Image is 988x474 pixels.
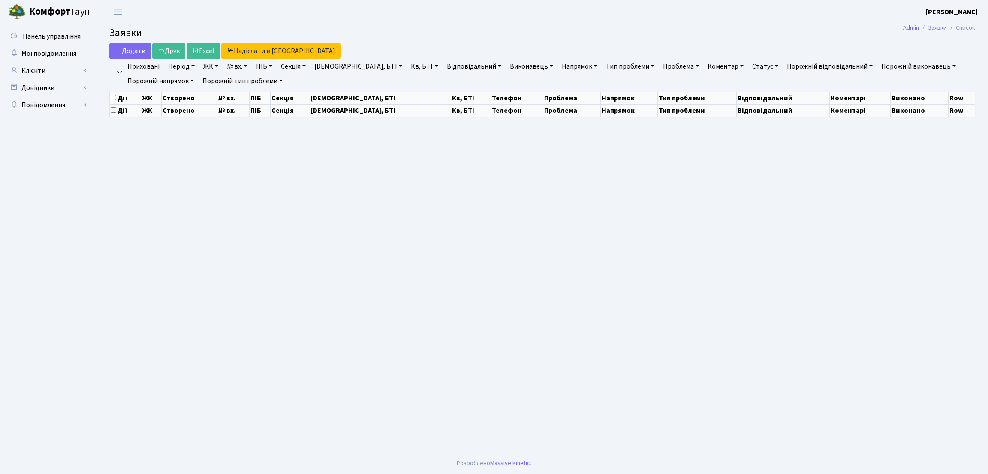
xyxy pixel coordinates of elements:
a: Massive Kinetic [490,459,530,468]
th: Телефон [491,104,543,117]
span: Мої повідомлення [21,49,76,58]
th: № вх. [217,104,249,117]
th: Row [948,104,975,117]
li: Список [947,23,975,33]
b: Комфорт [29,5,70,18]
span: Панель управління [23,32,81,41]
a: Панель управління [4,28,90,45]
th: Проблема [543,92,601,104]
img: logo.png [9,3,26,21]
th: Дії [110,92,141,104]
button: Переключити навігацію [107,5,129,19]
a: [DEMOGRAPHIC_DATA], БТІ [311,59,406,74]
a: Тип проблеми [602,59,658,74]
th: Кв, БТІ [451,104,491,117]
a: Порожній відповідальний [783,59,876,74]
nav: breadcrumb [890,19,988,37]
a: Напрямок [558,59,601,74]
th: Відповідальний [737,92,830,104]
a: Порожній тип проблеми [199,74,286,88]
th: Коментарі [830,92,891,104]
th: [DEMOGRAPHIC_DATA], БТІ [310,92,451,104]
th: Секція [270,104,310,117]
span: Заявки [109,25,142,40]
a: Додати [109,43,151,59]
th: Напрямок [600,104,658,117]
a: Надіслати в [GEOGRAPHIC_DATA] [221,43,341,59]
span: Додати [115,46,145,56]
a: № вх. [223,59,251,74]
a: Проблема [660,59,702,74]
a: Порожній напрямок [124,74,197,88]
th: Секція [270,92,310,104]
th: Тип проблеми [658,92,737,104]
th: ПІБ [249,92,270,104]
th: № вх. [217,92,249,104]
a: Відповідальний [443,59,505,74]
th: Телефон [491,92,543,104]
a: Виконавець [506,59,557,74]
span: Таун [29,5,90,19]
a: ПІБ [253,59,276,74]
th: Тип проблеми [658,104,737,117]
a: Заявки [928,23,947,32]
a: Кв, БТІ [407,59,441,74]
th: Кв, БТІ [451,92,491,104]
a: Коментар [704,59,747,74]
th: [DEMOGRAPHIC_DATA], БТІ [310,104,451,117]
a: Мої повідомлення [4,45,90,62]
a: [PERSON_NAME] [926,7,978,17]
a: Excel [187,43,220,59]
th: Row [948,92,975,104]
th: Напрямок [600,92,658,104]
th: Коментарі [830,104,891,117]
a: Admin [903,23,919,32]
div: Розроблено . [457,459,531,468]
th: Виконано [890,92,948,104]
a: Приховані [124,59,163,74]
th: ПІБ [249,104,270,117]
th: Виконано [890,104,948,117]
a: Період [165,59,198,74]
th: Створено [161,92,217,104]
th: Проблема [543,104,601,117]
th: Відповідальний [737,104,830,117]
a: Клієнти [4,62,90,79]
a: Секція [277,59,309,74]
a: Друк [152,43,185,59]
th: Створено [161,104,217,117]
a: ЖК [200,59,222,74]
th: ЖК [141,104,161,117]
a: Порожній виконавець [878,59,959,74]
a: Повідомлення [4,96,90,114]
a: Довідники [4,79,90,96]
a: Статус [749,59,782,74]
th: Дії [110,104,141,117]
th: ЖК [141,92,161,104]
